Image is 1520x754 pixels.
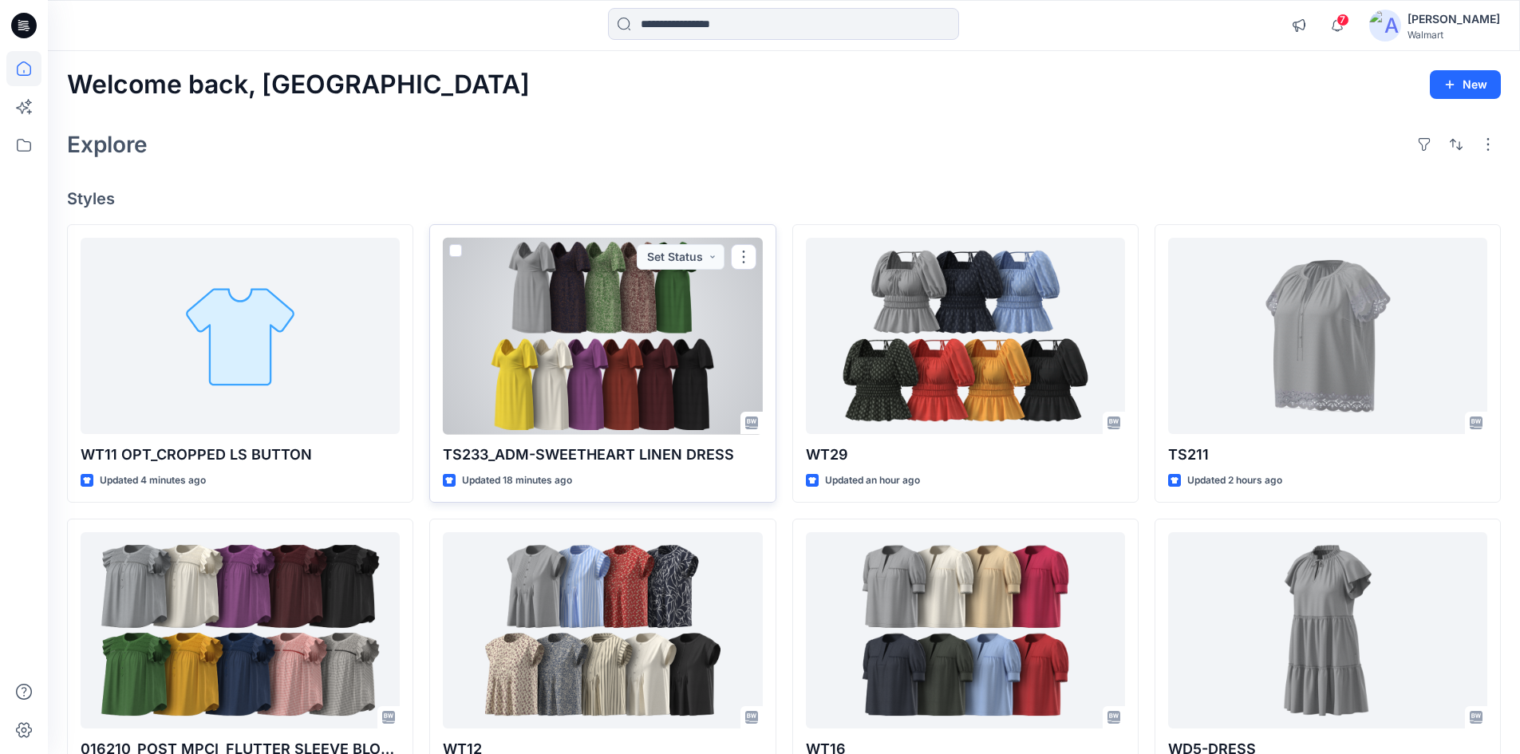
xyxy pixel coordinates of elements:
p: Updated 18 minutes ago [462,472,572,489]
p: WT11 OPT_CROPPED LS BUTTON [81,444,400,466]
div: [PERSON_NAME] [1407,10,1500,29]
button: New [1430,70,1501,99]
div: Walmart [1407,29,1500,41]
a: 016210_POST MPCI_FLUTTER SLEEVE BLOUSE [81,532,400,729]
p: TS211 [1168,444,1487,466]
span: 7 [1336,14,1349,26]
h4: Styles [67,189,1501,208]
p: Updated 4 minutes ago [100,472,206,489]
a: TS211 [1168,238,1487,435]
a: TS233_ADM-SWEETHEART LINEN DRESS [443,238,762,435]
p: Updated an hour ago [825,472,920,489]
a: WT29 [806,238,1125,435]
h2: Explore [67,132,148,157]
h2: Welcome back, [GEOGRAPHIC_DATA] [67,70,530,100]
p: WT29 [806,444,1125,466]
img: avatar [1369,10,1401,41]
a: WT11 OPT_CROPPED LS BUTTON [81,238,400,435]
p: TS233_ADM-SWEETHEART LINEN DRESS [443,444,762,466]
a: WT12 [443,532,762,729]
a: WD5-DRESS [1168,532,1487,729]
a: WT16 [806,532,1125,729]
p: Updated 2 hours ago [1187,472,1282,489]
